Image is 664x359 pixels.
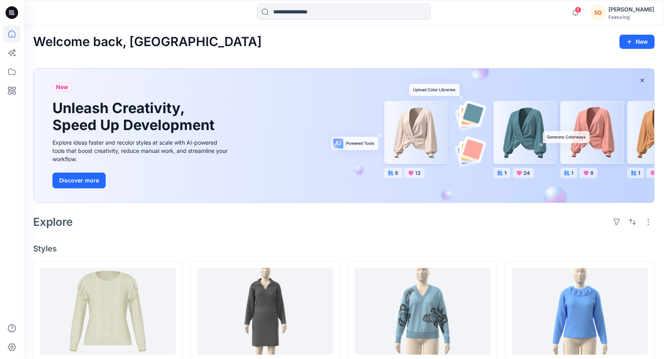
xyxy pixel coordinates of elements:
[619,35,655,49] button: New
[52,173,106,188] button: Discover more
[33,244,655,253] h4: Styles
[33,35,262,49] h2: Welcome back, [GEOGRAPHIC_DATA]
[591,6,605,20] div: SG
[33,216,73,228] h2: Explore
[52,173,230,188] a: Discover more
[197,268,333,355] a: Style-6
[575,7,581,13] span: 6
[512,268,648,355] a: Style-13
[608,5,654,14] div: [PERSON_NAME]
[52,100,218,134] h1: Unleash Creativity, Speed Up Development
[56,82,68,92] span: New
[40,268,176,355] a: Style-16
[52,138,230,163] div: Explore ideas faster and recolor styles at scale with AI-powered tools that boost creativity, red...
[354,268,491,355] a: Style-19
[608,14,654,20] div: Featuring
